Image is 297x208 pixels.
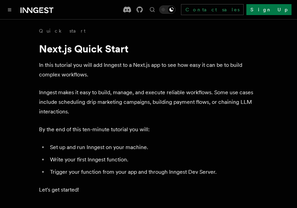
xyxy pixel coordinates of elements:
li: Set up and run Inngest on your machine. [48,143,258,152]
p: In this tutorial you will add Inngest to a Next.js app to see how easy it can be to build complex... [39,60,258,79]
h1: Next.js Quick Start [39,42,258,55]
button: Toggle navigation [5,5,14,14]
a: Quick start [39,27,86,34]
a: Sign Up [246,4,292,15]
button: Toggle dark mode [159,5,176,14]
p: Let's get started! [39,185,258,195]
li: Trigger your function from your app and through Inngest Dev Server. [48,167,258,177]
button: Find something... [148,5,156,14]
li: Write your first Inngest function. [48,155,258,164]
a: Contact sales [181,4,244,15]
p: Inngest makes it easy to build, manage, and execute reliable workflows. Some use cases include sc... [39,88,258,117]
p: By the end of this ten-minute tutorial you will: [39,125,258,134]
